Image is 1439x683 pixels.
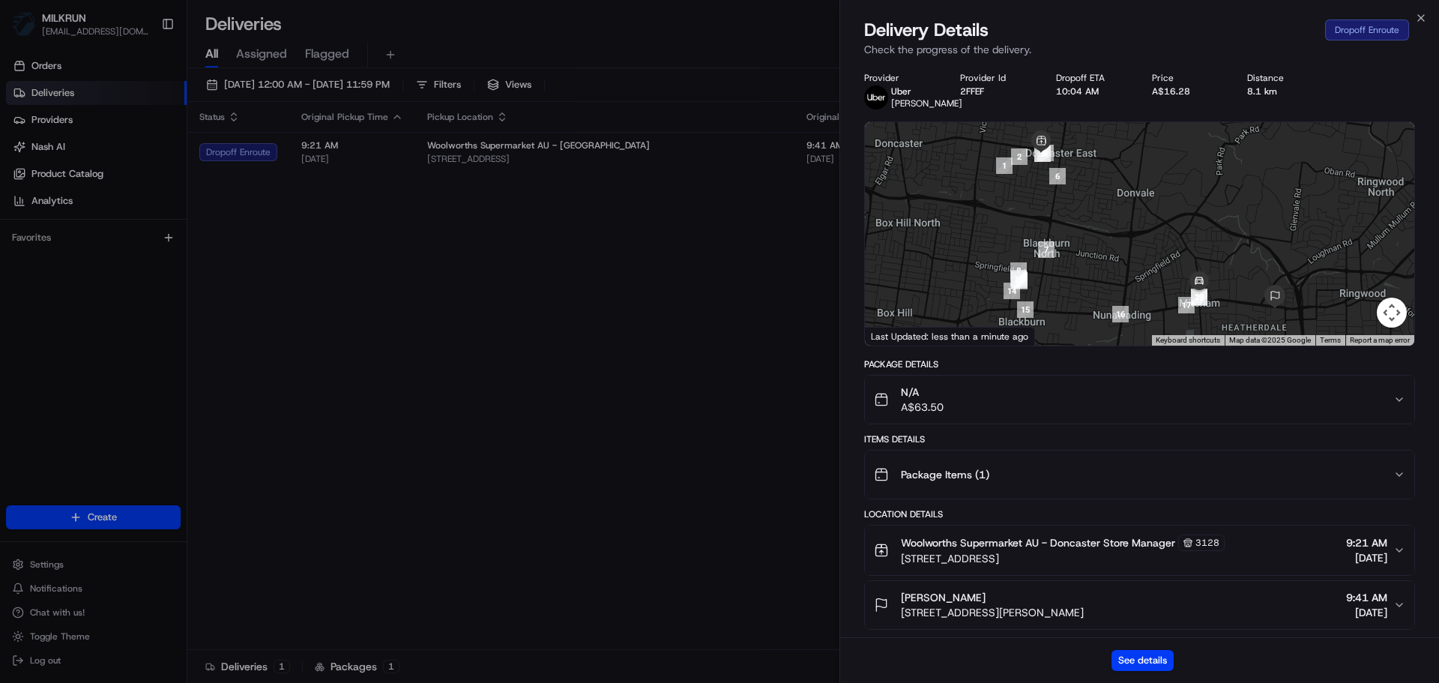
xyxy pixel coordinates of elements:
[960,72,1032,84] div: Provider Id
[1004,283,1020,299] div: 14
[1229,336,1311,344] span: Map data ©2025 Google
[1010,262,1027,279] div: 8
[901,605,1084,620] span: [STREET_ADDRESS][PERSON_NAME]
[865,526,1414,575] button: Woolworths Supermarket AU - Doncaster Store Manager3128[STREET_ADDRESS]9:21 AM[DATE]
[864,433,1415,445] div: Items Details
[960,85,984,97] button: 2FFEF
[891,97,962,109] span: [PERSON_NAME]
[864,358,1415,370] div: Package Details
[1010,271,1027,287] div: 13
[996,157,1013,174] div: 1
[901,467,989,482] span: Package Items ( 1 )
[869,326,918,346] a: Open this area in Google Maps (opens a new window)
[865,451,1414,499] button: Package Items (1)
[1011,148,1028,165] div: 2
[1056,72,1128,84] div: Dropoff ETA
[864,18,989,42] span: Delivery Details
[1350,336,1410,344] a: Report a map error
[1346,550,1387,565] span: [DATE]
[1037,145,1054,161] div: 4
[1152,85,1224,97] div: A$16.28
[1011,272,1028,289] div: 11
[1038,241,1055,258] div: 7
[1152,72,1224,84] div: Price
[1111,650,1174,671] button: See details
[901,535,1175,550] span: Woolworths Supermarket AU - Doncaster Store Manager
[901,551,1225,566] span: [STREET_ADDRESS]
[901,590,986,605] span: [PERSON_NAME]
[864,42,1415,57] p: Check the progress of the delivery.
[1112,306,1129,322] div: 16
[1346,535,1387,550] span: 9:21 AM
[864,72,936,84] div: Provider
[1010,270,1027,286] div: 9
[1320,336,1341,344] a: Terms (opens in new tab)
[1247,85,1319,97] div: 8.1 km
[1011,273,1028,289] div: 12
[869,326,918,346] img: Google
[864,85,888,109] img: uber-new-logo.jpeg
[1247,72,1319,84] div: Distance
[1191,289,1207,305] div: 20
[1346,590,1387,605] span: 9:41 AM
[1346,605,1387,620] span: [DATE]
[901,400,944,415] span: A$63.50
[864,508,1415,520] div: Location Details
[865,376,1414,424] button: N/AA$63.50
[1156,335,1220,346] button: Keyboard shortcuts
[1017,301,1034,318] div: 15
[1056,85,1128,97] div: 10:04 AM
[891,85,911,97] span: Uber
[1377,298,1407,328] button: Map camera controls
[901,385,944,400] span: N/A
[1034,145,1051,162] div: 5
[1011,271,1028,288] div: 10
[865,327,1035,346] div: Last Updated: less than a minute ago
[1178,297,1195,313] div: 17
[1195,537,1219,549] span: 3128
[865,581,1414,629] button: [PERSON_NAME][STREET_ADDRESS][PERSON_NAME]9:41 AM[DATE]
[1049,168,1066,184] div: 6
